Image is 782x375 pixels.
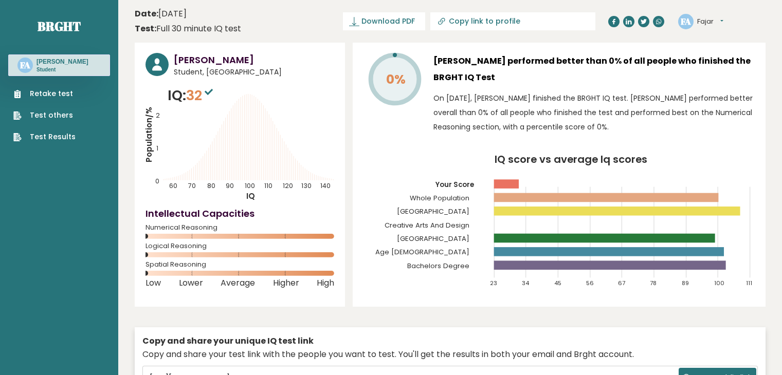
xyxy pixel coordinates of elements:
[317,281,334,285] span: High
[188,181,196,190] tspan: 70
[385,220,469,230] tspan: Creative Arts And Design
[433,53,755,86] h3: [PERSON_NAME] performed better than 0% of all people who finished the BRGHT IQ Test
[226,181,234,190] tspan: 90
[170,181,178,190] tspan: 60
[186,86,215,105] span: 32
[143,107,154,162] tspan: Population/%
[135,8,158,20] b: Date:
[433,91,755,134] p: On [DATE], [PERSON_NAME] finished the BRGHT IQ test. [PERSON_NAME] performed better overall than ...
[650,279,657,287] tspan: 78
[146,226,334,230] span: Numerical Reasoning
[135,23,241,35] div: Full 30 minute IQ test
[283,181,293,190] tspan: 120
[142,348,758,361] div: Copy and share your test link with the people you want to test. You'll get the results in both yo...
[301,181,312,190] tspan: 130
[714,279,724,287] tspan: 100
[146,281,161,285] span: Low
[20,59,30,71] text: FA
[361,16,415,27] span: Download PDF
[135,23,156,34] b: Test:
[490,279,497,287] tspan: 23
[13,110,76,121] a: Test others
[397,234,469,243] tspan: [GEOGRAPHIC_DATA]
[156,111,160,120] tspan: 2
[37,66,88,73] p: Student
[495,152,647,166] tspan: IQ score vs average Iq scores
[586,279,594,287] tspan: 56
[343,12,425,30] a: Download PDF
[435,180,474,190] tspan: Your Score
[37,58,88,66] h3: [PERSON_NAME]
[386,70,406,88] tspan: 0%
[221,281,255,285] span: Average
[142,335,758,347] div: Copy and share your unique IQ test link
[207,181,215,190] tspan: 80
[155,177,159,185] tspan: 0
[273,281,299,285] span: Higher
[135,8,187,20] time: [DATE]
[13,88,76,99] a: Retake test
[38,18,81,34] a: Brght
[245,181,255,190] tspan: 100
[320,181,331,190] tspan: 140
[168,85,215,106] p: IQ:
[156,144,158,153] tspan: 1
[13,132,76,142] a: Test Results
[618,279,625,287] tspan: 67
[375,247,469,257] tspan: Age [DEMOGRAPHIC_DATA]
[397,207,469,216] tspan: [GEOGRAPHIC_DATA]
[246,191,255,201] tspan: IQ
[146,244,334,248] span: Logical Reasoning
[174,53,334,67] h3: [PERSON_NAME]
[554,279,561,287] tspan: 45
[264,181,272,190] tspan: 110
[174,67,334,78] span: Student, [GEOGRAPHIC_DATA]
[410,193,469,203] tspan: Whole Population
[681,15,691,27] text: FA
[682,279,689,287] tspan: 89
[522,279,530,287] tspan: 34
[146,262,334,267] span: Spatial Reasoning
[697,16,723,27] button: Fajar
[407,261,469,271] tspan: Bachelors Degree
[179,281,203,285] span: Lower
[746,279,752,287] tspan: 111
[146,207,334,220] h4: Intellectual Capacities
